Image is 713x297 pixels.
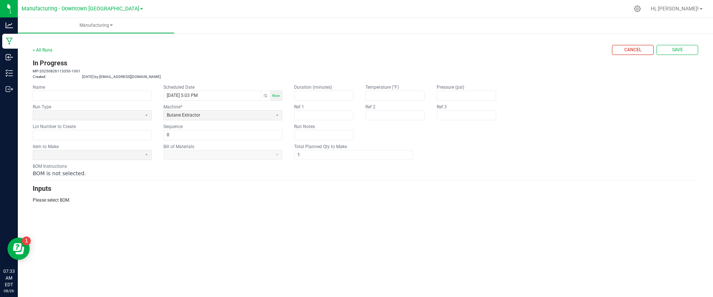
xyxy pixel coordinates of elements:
[365,85,399,90] kendo-label: Temperature (°F)
[365,104,375,110] kendo-label: Ref 2
[651,6,699,12] span: Hi, [PERSON_NAME]!
[3,288,14,294] p: 08/26
[163,85,195,90] kendo-label: Scheduled Date
[672,47,683,53] span: Save
[624,47,641,53] span: Cancel
[33,164,67,169] kendo-label: BOM Instructions
[33,58,698,68] h3: In Progress
[163,104,182,110] kendo-label: Machine
[6,37,13,45] inline-svg: Manufacturing
[22,6,139,12] span: Manufacturing - Downtown [GEOGRAPHIC_DATA]
[261,91,270,100] button: Toggle popup
[6,69,13,77] inline-svg: Inventory
[657,45,698,55] button: Save
[33,183,698,194] h3: Inputs
[294,144,347,150] label: Total Planned Qty to Make
[33,144,59,150] label: Item to Make
[22,236,31,245] iframe: Resource center unread badge
[6,85,13,93] inline-svg: Outbound
[163,144,194,150] label: Bill of Materials
[18,22,174,29] span: Manufacturing
[272,94,280,98] span: Now
[33,74,81,79] td: Created:
[612,45,654,55] button: Cancel
[6,22,13,29] inline-svg: Analytics
[294,85,332,90] kendo-label: Duration (minutes)
[33,68,81,74] td: MP-20250826113350-1001
[437,84,464,90] label: Pressure (psi)
[294,124,315,129] kendo-label: Run Notes
[633,5,642,12] div: Manage settings
[6,53,13,61] inline-svg: Inbound
[294,104,304,110] kendo-label: Ref 1
[142,111,151,120] button: Select
[163,124,183,129] kendo-label: Sequence
[437,104,447,110] label: Ref 3
[7,238,30,260] iframe: Resource center
[81,74,161,79] td: [DATE] by [EMAIL_ADDRESS][DOMAIN_NAME]
[33,85,45,90] kendo-label: Name
[167,112,270,118] span: Butane Extractor
[18,18,174,33] a: Manufacturing
[33,124,76,129] kendo-label: Lot Number to Create
[3,268,14,288] p: 07:33 AM EDT
[33,197,698,203] p: Please select BOM.
[273,111,282,120] button: Select
[33,48,52,53] a: < All Runs
[33,104,51,110] kendo-label: Run Type
[33,170,86,176] span: BOM is not selected.
[142,150,151,160] button: Select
